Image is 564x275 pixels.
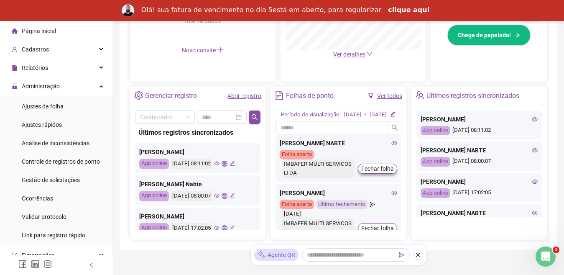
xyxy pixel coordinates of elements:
[280,188,397,198] div: [PERSON_NAME]
[22,46,49,53] span: Cadastros
[365,111,366,119] div: -
[214,193,219,198] span: eye
[22,64,48,71] span: Relatórios
[43,260,52,268] span: instagram
[421,208,538,218] div: [PERSON_NAME] NABTE
[282,209,303,219] div: [DATE]
[222,193,227,198] span: global
[22,252,54,259] span: Exportações
[12,252,18,258] span: export
[171,191,212,201] div: [DATE] 08:00:07
[421,157,538,167] div: [DATE] 08:00:07
[182,47,224,54] span: Novo convite
[536,247,556,267] iframe: Intercom live chat
[280,139,397,148] div: [PERSON_NAME] NABTE
[316,200,367,209] div: Último fechamento
[139,223,169,234] div: App online
[421,115,538,124] div: [PERSON_NAME]
[18,260,27,268] span: facebook
[447,25,531,46] button: Chega de papelada!
[139,159,169,169] div: App online
[391,190,397,196] span: eye
[12,83,18,89] span: lock
[367,51,373,57] span: down
[12,28,18,34] span: home
[421,126,538,136] div: [DATE] 08:11:02
[22,213,66,220] span: Validar protocolo
[344,111,361,119] div: [DATE]
[426,89,519,103] div: Últimos registros sincronizados
[145,89,197,103] div: Gerenciar registro
[214,225,219,231] span: eye
[286,89,334,103] div: Folhas de ponto
[361,224,394,233] span: Fechar folha
[227,93,261,99] a: Abrir registro
[421,126,450,136] div: App online
[361,164,394,173] span: Fechar folha
[370,111,387,119] div: [DATE]
[89,262,94,268] span: left
[390,111,396,117] span: edit
[251,114,258,121] span: search
[282,219,354,237] div: IMBAFER MULTI SERVICOS LTDA
[141,6,382,14] div: Olá! sua fatura de vencimento no dia 5está em aberto, para regularizar
[22,158,100,165] span: Controle de registros de ponto
[280,150,314,159] div: Folha aberta
[214,161,219,166] span: eye
[416,91,424,100] span: team
[139,180,256,189] div: [PERSON_NAME] Nabte
[399,252,405,258] span: send
[370,200,375,209] span: send
[514,32,520,38] span: arrow-right
[532,210,538,216] span: eye
[22,103,64,110] span: Ajustes da folha
[22,232,85,239] span: Link para registro rápido
[22,177,80,183] span: Gestão de solicitações
[388,6,429,15] a: clique aqui
[391,140,397,146] span: eye
[553,247,559,253] span: 1
[421,188,450,198] div: App online
[282,159,354,178] div: IMBAFER MULTI SERVICOS LTDA
[230,193,235,198] span: edit
[12,46,18,52] span: user-add
[377,93,402,99] a: Ver todos
[532,116,538,122] span: eye
[458,31,511,40] span: Chega de papelada!
[358,223,397,233] button: Fechar folha
[31,260,39,268] span: linkedin
[22,121,62,128] span: Ajustes rápidos
[12,65,18,71] span: file
[421,157,450,167] div: App online
[121,4,135,17] img: Profile image for Rodolfo
[391,124,398,131] span: search
[217,46,224,53] span: plus
[138,127,257,138] div: Últimos registros sincronizados
[171,159,212,169] div: [DATE] 08:11:02
[222,225,227,231] span: global
[415,252,421,258] span: close
[421,177,538,186] div: [PERSON_NAME]
[139,191,169,201] div: App online
[333,51,373,58] a: Ver detalhes down
[134,91,143,100] span: setting
[358,164,397,174] button: Fechar folha
[22,28,56,34] span: Página inicial
[275,91,283,100] span: file-text
[258,251,266,260] img: sparkle-icon.fc2bf0ac1784a2077858766a79e2daf3.svg
[22,83,60,90] span: Administração
[333,51,365,58] span: Ver detalhes
[421,146,538,155] div: [PERSON_NAME] NABTE
[254,249,299,261] div: Agente QR
[230,225,235,231] span: edit
[139,212,256,221] div: [PERSON_NAME]
[532,179,538,185] span: eye
[280,200,314,209] div: Folha aberta
[139,147,256,157] div: [PERSON_NAME]
[532,147,538,153] span: eye
[281,111,341,119] div: Período de visualização:
[22,195,53,202] span: Ocorrências
[368,93,374,99] span: filter
[222,161,227,166] span: global
[230,161,235,166] span: edit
